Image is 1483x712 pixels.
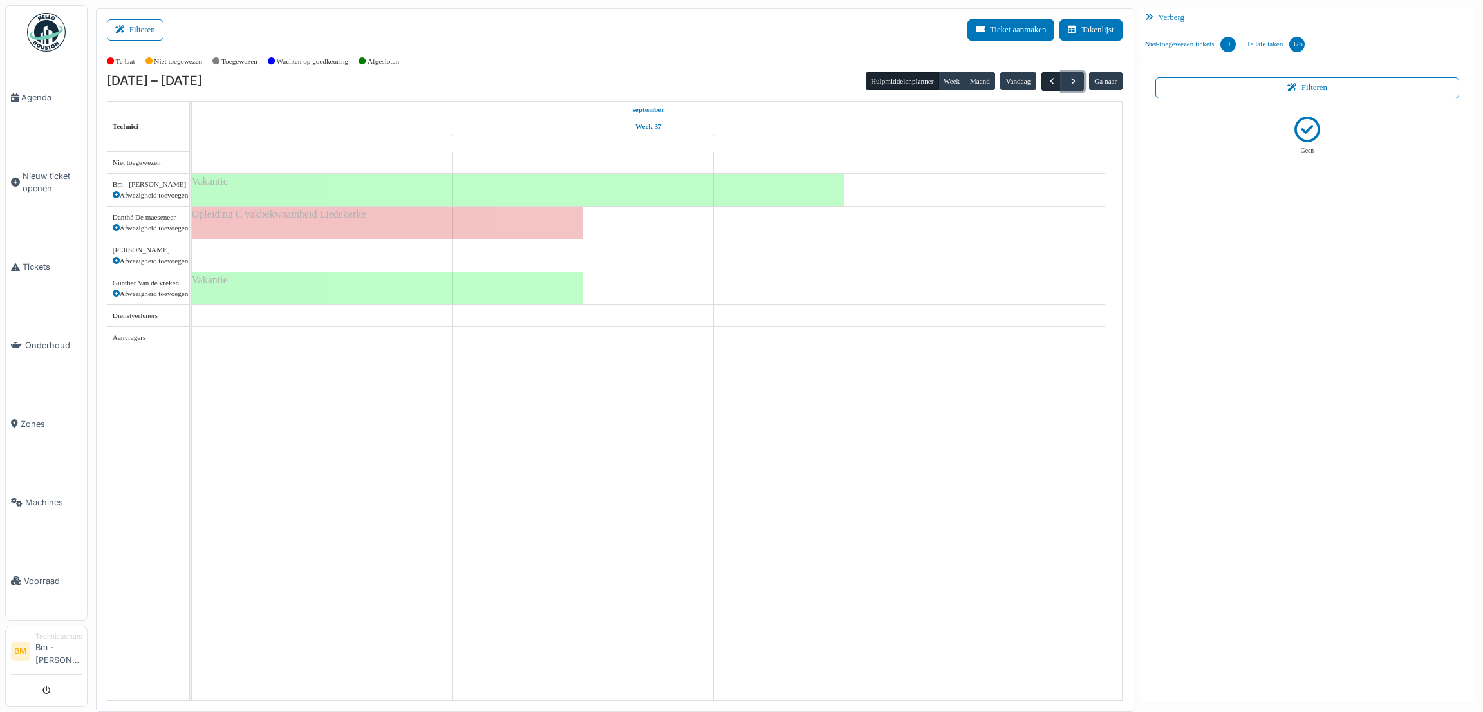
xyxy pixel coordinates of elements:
a: 11 september 2025 [637,135,660,151]
button: Takenlijst [1059,19,1122,41]
button: Filteren [107,19,163,41]
div: Aanvragers [113,332,183,343]
a: Agenda [6,59,87,137]
span: Opleiding C vakbekwaamheid Liedekerke [192,209,366,220]
span: Agenda [21,91,82,104]
span: Onderhoud [25,339,82,351]
li: Bm - [PERSON_NAME] [35,632,82,671]
div: Gunther Van de vreken [113,277,183,288]
button: Volgende [1062,72,1083,91]
div: Afwezigheid toevoegen [113,256,183,267]
label: Afgesloten [368,56,399,67]
button: Filteren [1155,77,1460,98]
div: Niet toegewezen [113,157,183,168]
div: 0 [1220,37,1236,52]
a: Tickets [6,228,87,306]
span: Voorraad [24,575,82,587]
span: Technici [113,122,138,130]
a: Voorraad [6,541,87,620]
div: Verberg [1140,8,1475,27]
a: 13 september 2025 [898,135,920,151]
p: Geen [1301,146,1314,156]
a: Machines [6,463,87,541]
span: Tickets [23,261,82,273]
label: Wachten op goedkeuring [277,56,349,67]
label: Niet toegewezen [154,56,202,67]
div: Danthé De maeseneer [113,212,183,223]
button: Vandaag [1000,72,1036,90]
div: 376 [1289,37,1305,52]
div: Technicusmanager [35,632,82,641]
span: Nieuw ticket openen [23,170,82,194]
a: 10 september 2025 [506,135,530,151]
div: Dienstverleners [113,310,183,321]
h2: [DATE] – [DATE] [107,73,202,89]
li: BM [11,642,30,661]
a: 8 september 2025 [246,135,267,151]
button: Vorige [1041,72,1063,91]
button: Week [938,72,965,90]
a: Onderhoud [6,306,87,385]
div: Afwezigheid toevoegen [113,288,183,299]
div: Bm - [PERSON_NAME] [113,179,183,190]
a: Niet-toegewezen tickets [1140,27,1242,62]
a: Week 37 [632,118,665,135]
a: 8 september 2025 [629,102,667,118]
span: Vakantie [192,274,228,285]
a: BM TechnicusmanagerBm - [PERSON_NAME] [11,632,82,675]
label: Toegewezen [221,56,257,67]
div: Afwezigheid toevoegen [113,223,183,234]
div: [PERSON_NAME] [113,245,183,256]
div: Afwezigheid toevoegen [113,190,183,201]
label: Te laat [116,56,135,67]
a: 14 september 2025 [1029,135,1051,151]
span: Zones [21,418,82,430]
button: Ticket aanmaken [967,19,1054,41]
span: Vakantie [192,176,228,187]
button: Hulpmiddelenplanner [866,72,939,90]
span: Machines [25,496,82,509]
a: 12 september 2025 [768,135,790,151]
a: Zones [6,385,87,464]
a: 9 september 2025 [378,135,396,151]
a: Nieuw ticket openen [6,137,87,228]
a: Te late taken [1241,27,1310,62]
button: Ga naar [1089,72,1123,90]
img: Badge_color-CXgf-gQk.svg [27,13,66,52]
button: Maand [964,72,995,90]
